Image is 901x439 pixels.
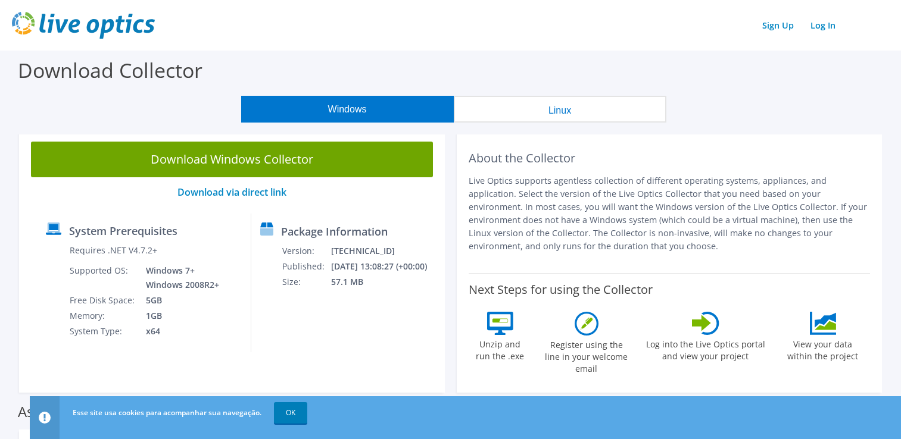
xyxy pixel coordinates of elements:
[473,335,528,362] label: Unzip and run the .exe
[69,225,177,237] label: System Prerequisites
[646,335,766,362] label: Log into the Live Optics portal and view your project
[69,324,137,339] td: System Type:
[331,259,439,274] td: [DATE] 13:08:27 (+00:00)
[282,259,331,274] td: Published:
[331,274,439,290] td: 57.1 MB
[274,402,307,424] a: OK
[31,142,433,177] a: Download Windows Collector
[137,263,222,293] td: Windows 7+ Windows 2008R2+
[756,17,800,34] a: Sign Up
[12,12,155,39] img: live_optics_svg.svg
[18,406,348,418] label: Assessments supported by the Windows Collector
[137,293,222,308] td: 5GB
[469,174,871,253] p: Live Optics supports agentless collection of different operating systems, appliances, and applica...
[805,17,841,34] a: Log In
[469,151,871,165] h2: About the Collector
[18,57,202,84] label: Download Collector
[69,293,137,308] td: Free Disk Space:
[454,96,666,123] button: Linux
[69,263,137,293] td: Supported OS:
[469,283,653,297] label: Next Steps for using the Collector
[282,274,331,290] td: Size:
[177,186,286,199] a: Download via direct link
[73,407,261,418] span: Esse site usa cookies para acompanhar sua navegação.
[282,243,331,259] td: Version:
[69,308,137,324] td: Memory:
[137,308,222,324] td: 1GB
[542,335,631,375] label: Register using the line in your welcome email
[137,324,222,339] td: x64
[780,335,866,362] label: View your data within the project
[281,225,388,237] label: Package Information
[331,243,439,259] td: [TECHNICAL_ID]
[241,96,454,123] button: Windows
[70,244,157,256] label: Requires .NET V4.7.2+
